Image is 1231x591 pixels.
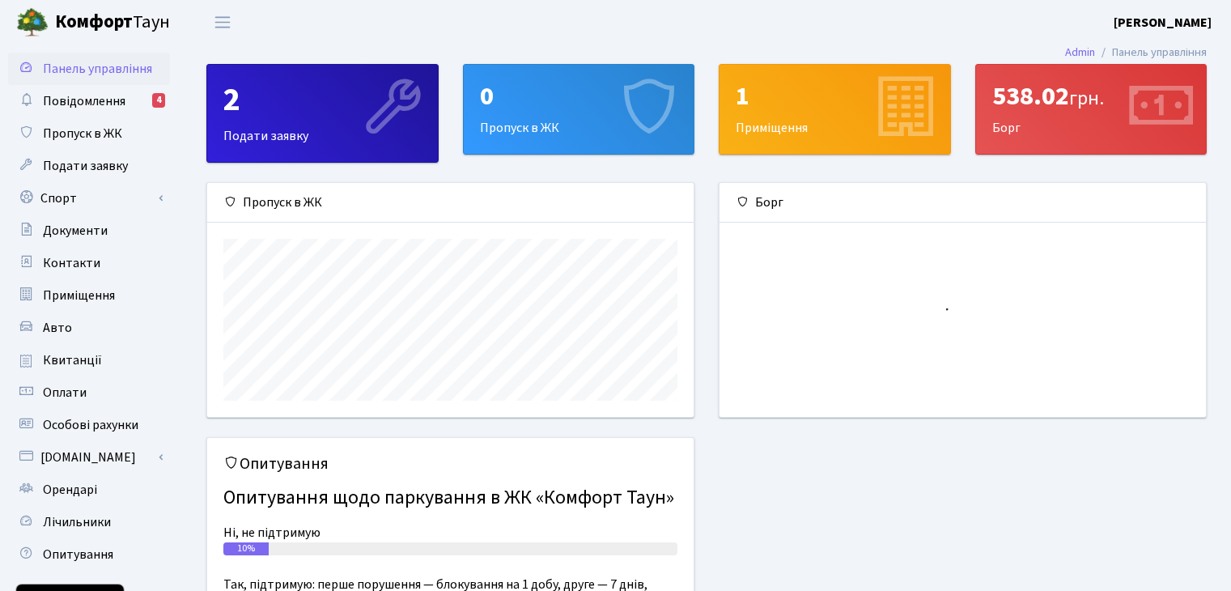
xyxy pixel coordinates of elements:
[152,93,165,108] div: 4
[736,81,934,112] div: 1
[43,60,152,78] span: Панель управління
[8,474,170,506] a: Орендарі
[8,117,170,150] a: Пропуск в ЖК
[8,150,170,182] a: Подати заявку
[43,157,128,175] span: Подати заявку
[463,64,695,155] a: 0Пропуск в ЖК
[8,376,170,409] a: Оплати
[8,215,170,247] a: Документи
[43,481,97,499] span: Орендарі
[43,319,72,337] span: Авто
[206,64,439,163] a: 2Подати заявку
[55,9,170,36] span: Таун
[8,182,170,215] a: Спорт
[1065,44,1095,61] a: Admin
[992,81,1191,112] div: 538.02
[207,183,694,223] div: Пропуск в ЖК
[223,523,677,542] div: Ні, не підтримую
[8,312,170,344] a: Авто
[43,384,87,402] span: Оплати
[8,441,170,474] a: [DOMAIN_NAME]
[43,92,125,110] span: Повідомлення
[480,81,678,112] div: 0
[207,65,438,162] div: Подати заявку
[719,65,950,154] div: Приміщення
[43,222,108,240] span: Документи
[55,9,133,35] b: Комфорт
[223,81,422,120] div: 2
[223,480,677,517] h4: Опитування щодо паркування в ЖК «Комфорт Таун»
[43,125,122,142] span: Пропуск в ЖК
[8,538,170,571] a: Опитування
[976,65,1207,154] div: Борг
[464,65,694,154] div: Пропуск в ЖК
[1041,36,1231,70] nav: breadcrumb
[1069,84,1104,113] span: грн.
[223,454,677,474] h5: Опитування
[719,183,1206,223] div: Борг
[43,546,113,563] span: Опитування
[8,506,170,538] a: Лічильники
[1095,44,1207,62] li: Панель управління
[223,542,269,555] div: 10%
[43,416,138,434] span: Особові рахунки
[43,254,100,272] span: Контакти
[202,9,243,36] button: Переключити навігацію
[43,351,102,369] span: Квитанції
[43,287,115,304] span: Приміщення
[43,513,111,531] span: Лічильники
[8,409,170,441] a: Особові рахунки
[719,64,951,155] a: 1Приміщення
[1114,13,1212,32] a: [PERSON_NAME]
[16,6,49,39] img: logo.png
[8,247,170,279] a: Контакти
[8,279,170,312] a: Приміщення
[8,85,170,117] a: Повідомлення4
[1114,14,1212,32] b: [PERSON_NAME]
[8,53,170,85] a: Панель управління
[8,344,170,376] a: Квитанції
